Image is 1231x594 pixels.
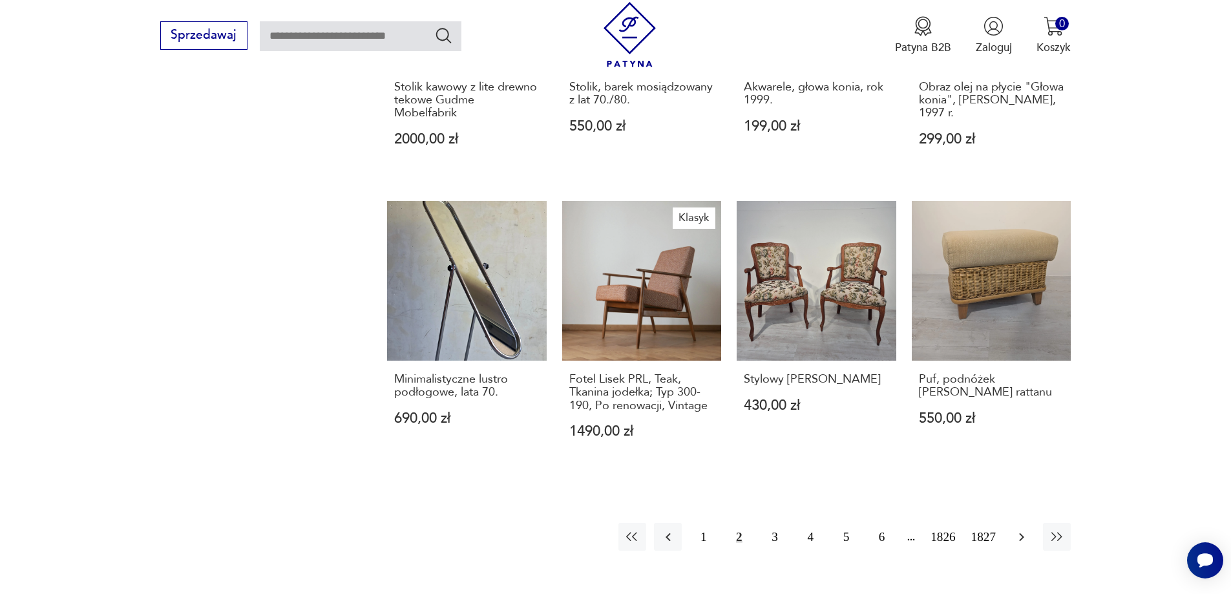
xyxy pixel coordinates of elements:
[394,412,540,425] p: 690,00 zł
[919,81,1064,120] h3: Obraz olej na płycie "Głowa konia", [PERSON_NAME], 1997 r.
[434,26,453,45] button: Szukaj
[744,373,889,386] h3: Stylowy [PERSON_NAME]
[967,523,1000,551] button: 1827
[919,373,1064,399] h3: Puf, podnóżek [PERSON_NAME] rattanu
[569,81,715,107] h3: Stolik, barek mosiądzowany z lat 70./80.
[744,120,889,133] p: 199,00 zł
[895,40,951,55] p: Patyna B2B
[725,523,753,551] button: 2
[1187,542,1223,578] iframe: Smartsupp widget button
[984,16,1004,36] img: Ikonka użytkownika
[912,201,1071,469] a: Puf, podnóżek Stubert z rattanuPuf, podnóżek [PERSON_NAME] rattanu550,00 zł
[744,399,889,412] p: 430,00 zł
[761,523,788,551] button: 3
[689,523,717,551] button: 1
[868,523,896,551] button: 6
[569,373,715,412] h3: Fotel Lisek PRL, Teak, Tkanina jodełka; Typ 300-190, Po renowacji, Vintage
[737,201,896,469] a: Stylowy Fotel LudwikowskiStylowy [PERSON_NAME]430,00 zł
[919,412,1064,425] p: 550,00 zł
[569,120,715,133] p: 550,00 zł
[387,201,547,469] a: Minimalistyczne lustro podłogowe, lata 70.Minimalistyczne lustro podłogowe, lata 70.690,00 zł
[913,16,933,36] img: Ikona medalu
[895,16,951,55] a: Ikona medaluPatyna B2B
[597,2,662,67] img: Patyna - sklep z meblami i dekoracjami vintage
[895,16,951,55] button: Patyna B2B
[976,40,1012,55] p: Zaloguj
[832,523,860,551] button: 5
[569,425,715,438] p: 1490,00 zł
[744,81,889,107] h3: Akwarele, głowa konia, rok 1999.
[562,201,722,469] a: KlasykFotel Lisek PRL, Teak, Tkanina jodełka; Typ 300-190, Po renowacji, VintageFotel Lisek PRL, ...
[927,523,959,551] button: 1826
[160,21,247,50] button: Sprzedawaj
[976,16,1012,55] button: Zaloguj
[1044,16,1064,36] img: Ikona koszyka
[160,31,247,41] a: Sprzedawaj
[394,133,540,146] p: 2000,00 zł
[1036,40,1071,55] p: Koszyk
[1036,16,1071,55] button: 0Koszyk
[797,523,825,551] button: 4
[394,81,540,120] h3: Stolik kawowy z lite drewno tekowe Gudme Mobelfabrik
[1055,17,1069,30] div: 0
[919,133,1064,146] p: 299,00 zł
[394,373,540,399] h3: Minimalistyczne lustro podłogowe, lata 70.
